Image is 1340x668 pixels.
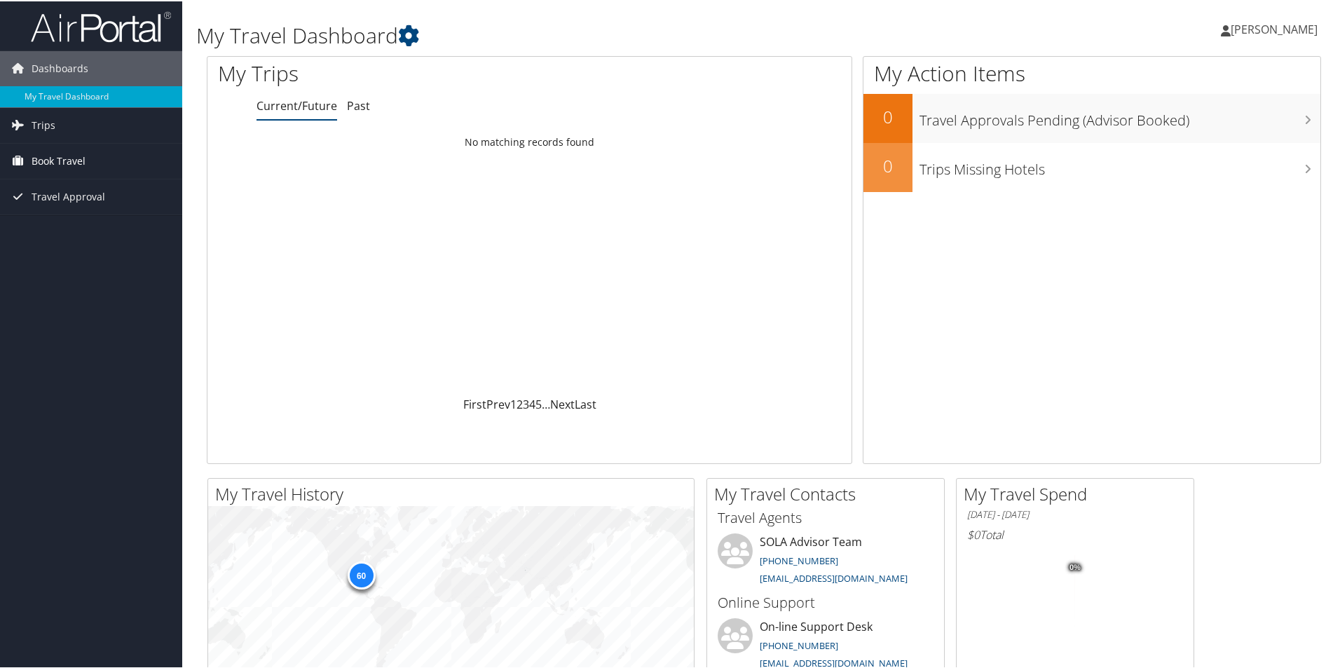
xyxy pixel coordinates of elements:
h3: Trips Missing Hotels [919,151,1320,178]
a: Past [347,97,370,112]
h2: My Travel Spend [964,481,1194,505]
a: [PHONE_NUMBER] [760,638,838,650]
span: Book Travel [32,142,86,177]
a: First [463,395,486,411]
a: 5 [535,395,542,411]
h2: My Travel Contacts [714,481,944,505]
a: 4 [529,395,535,411]
h1: My Travel Dashboard [196,20,953,49]
a: 3 [523,395,529,411]
h6: Total [967,526,1183,541]
a: 1 [510,395,517,411]
span: $0 [967,526,980,541]
a: Prev [486,395,510,411]
h3: Travel Agents [718,507,934,526]
td: No matching records found [207,128,852,154]
span: Travel Approval [32,178,105,213]
tspan: 0% [1069,562,1081,571]
a: Current/Future [257,97,337,112]
h2: 0 [863,153,912,177]
h2: 0 [863,104,912,128]
h1: My Trips [218,57,573,87]
h6: [DATE] - [DATE] [967,507,1183,520]
a: Last [575,395,596,411]
h1: My Action Items [863,57,1320,87]
span: … [542,395,550,411]
li: SOLA Advisor Team [711,532,941,589]
a: [EMAIL_ADDRESS][DOMAIN_NAME] [760,571,908,583]
a: 0Trips Missing Hotels [863,142,1320,191]
a: [PHONE_NUMBER] [760,553,838,566]
a: 2 [517,395,523,411]
a: 0Travel Approvals Pending (Advisor Booked) [863,93,1320,142]
h3: Online Support [718,592,934,611]
h3: Travel Approvals Pending (Advisor Booked) [919,102,1320,129]
span: Dashboards [32,50,88,85]
span: Trips [32,107,55,142]
a: [PERSON_NAME] [1221,7,1332,49]
a: [EMAIL_ADDRESS][DOMAIN_NAME] [760,655,908,668]
a: Next [550,395,575,411]
img: airportal-logo.png [31,9,171,42]
div: 60 [347,560,375,588]
h2: My Travel History [215,481,694,505]
span: [PERSON_NAME] [1231,20,1318,36]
